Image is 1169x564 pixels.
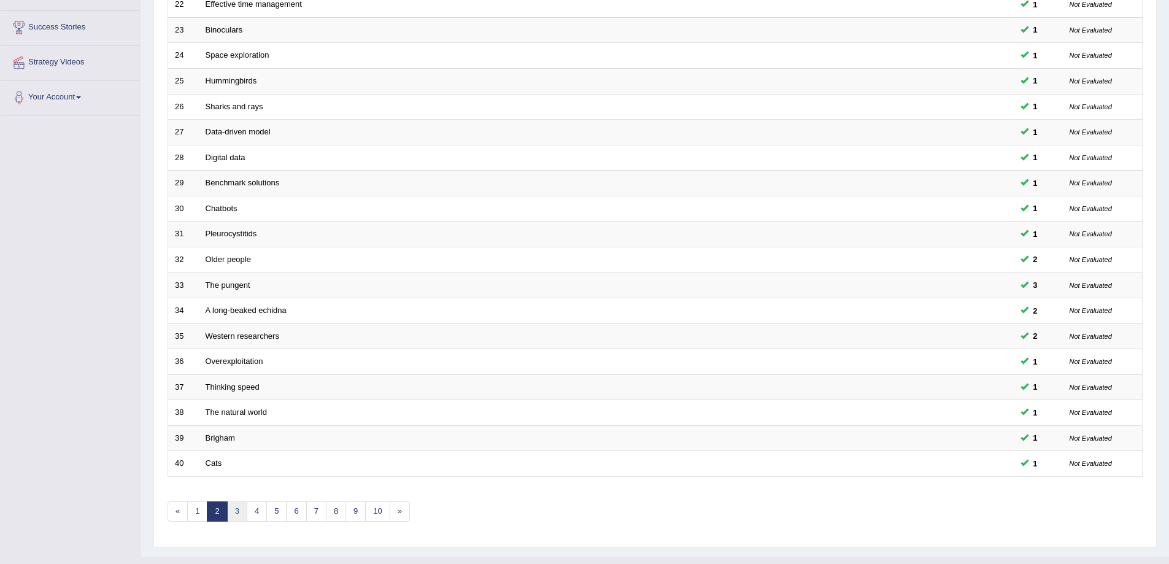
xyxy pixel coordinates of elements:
span: You can still take this question [1028,355,1043,368]
span: You can still take this question [1028,23,1043,36]
a: Binoculars [206,25,243,34]
td: 26 [168,94,199,120]
td: 37 [168,374,199,400]
td: 32 [168,247,199,272]
a: Cats [206,458,222,468]
a: 10 [365,501,390,522]
span: You can still take this question [1028,49,1043,62]
a: Overexploitation [206,357,263,366]
span: You can still take this question [1028,100,1043,113]
a: The natural world [206,408,267,417]
td: 36 [168,349,199,375]
a: Strategy Videos [1,45,141,76]
td: 38 [168,400,199,426]
a: Space exploration [206,50,269,60]
td: 33 [168,272,199,298]
a: » [390,501,410,522]
span: You can still take this question [1028,228,1043,241]
small: Not Evaluated [1070,52,1112,59]
small: Not Evaluated [1070,230,1112,238]
a: Digital data [206,153,245,162]
small: Not Evaluated [1070,154,1112,161]
small: Not Evaluated [1070,103,1112,110]
span: You can still take this question [1028,151,1043,164]
a: Your Account [1,80,141,111]
a: « [168,501,188,522]
small: Not Evaluated [1070,179,1112,187]
a: 4 [247,501,267,522]
small: Not Evaluated [1070,435,1112,442]
small: Not Evaluated [1070,205,1112,212]
a: 8 [326,501,346,522]
a: Sharks and rays [206,102,263,111]
small: Not Evaluated [1070,282,1112,289]
a: Western researchers [206,331,279,341]
small: Not Evaluated [1070,358,1112,365]
small: Not Evaluated [1070,128,1112,136]
a: 2 [207,501,227,522]
small: Not Evaluated [1070,384,1112,391]
span: You can still take this question [1028,74,1043,87]
small: Not Evaluated [1070,307,1112,314]
span: You can still take this question [1028,406,1043,419]
td: 28 [168,145,199,171]
span: You can still take this question [1028,202,1043,215]
span: You can still take this question [1028,126,1043,139]
span: You can still take this question [1028,457,1043,470]
span: You can still take this question [1028,253,1043,266]
small: Not Evaluated [1070,26,1112,34]
td: 23 [168,17,199,43]
a: Older people [206,255,251,264]
span: You can still take this question [1028,279,1043,292]
a: Success Stories [1,10,141,41]
td: 29 [168,171,199,196]
td: 39 [168,425,199,451]
span: You can still take this question [1028,304,1043,317]
a: Chatbots [206,204,237,213]
small: Not Evaluated [1070,1,1112,8]
a: 7 [306,501,326,522]
a: Data-driven model [206,127,271,136]
a: 6 [286,501,306,522]
small: Not Evaluated [1070,333,1112,340]
a: Hummingbirds [206,76,257,85]
span: You can still take this question [1028,330,1043,342]
a: Thinking speed [206,382,260,392]
small: Not Evaluated [1070,256,1112,263]
td: 25 [168,69,199,95]
td: 24 [168,43,199,69]
td: 34 [168,298,199,324]
td: 27 [168,120,199,145]
a: 9 [345,501,366,522]
td: 35 [168,323,199,349]
small: Not Evaluated [1070,460,1112,467]
a: 1 [187,501,207,522]
a: Pleurocystitids [206,229,257,238]
small: Not Evaluated [1070,77,1112,85]
span: You can still take this question [1028,431,1043,444]
a: Benchmark solutions [206,178,280,187]
span: You can still take this question [1028,177,1043,190]
td: 40 [168,451,199,477]
a: A long-beaked echidna [206,306,287,315]
a: The pungent [206,280,250,290]
a: 3 [227,501,247,522]
td: 31 [168,222,199,247]
span: You can still take this question [1028,381,1043,393]
small: Not Evaluated [1070,409,1112,416]
td: 30 [168,196,199,222]
a: Brigham [206,433,235,442]
a: 5 [266,501,287,522]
